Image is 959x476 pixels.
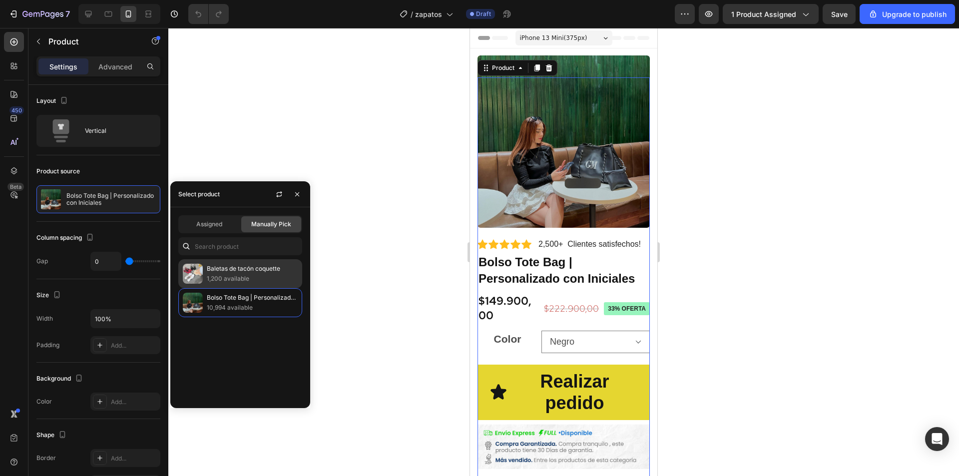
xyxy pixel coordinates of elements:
button: Upgrade to publish [860,4,955,24]
div: Column spacing [36,231,96,245]
img: product feature img [41,189,61,209]
div: Width [36,314,53,323]
img: collections [183,264,203,284]
div: Background [36,372,85,386]
input: Auto [91,252,121,270]
p: Product [48,35,133,47]
span: Manually Pick [251,220,291,229]
p: Baletas de tacón coquette [207,264,298,274]
div: Layout [36,94,70,108]
span: zapatos [415,9,442,19]
div: Vertical [85,119,146,142]
p: Bolso Tote Bag | Personalizado con Iniciales [66,192,156,206]
img: collections [183,293,203,313]
div: Shape [36,429,68,442]
div: Product source [36,167,80,176]
div: Select product [178,190,220,199]
p: Settings [49,61,77,72]
span: Draft [476,9,491,18]
div: Upgrade to publish [868,9,947,19]
div: Border [36,454,56,463]
div: Undo/Redo [188,4,229,24]
input: Auto [91,310,160,328]
iframe: Design area [470,28,657,476]
button: 7 [4,4,74,24]
span: 1 product assigned [731,9,796,19]
p: 10,994 available [207,303,298,313]
button: 1 product assigned [723,4,819,24]
div: Padding [36,341,59,350]
div: Size [36,289,63,302]
span: / [411,9,413,19]
span: Assigned [196,220,222,229]
p: Bolso Tote Bag | Personalizado con Iniciales [207,293,298,303]
div: Add... [111,454,158,463]
div: Color [36,397,52,406]
p: 7 [65,8,70,20]
div: Add... [111,341,158,350]
div: Gap [36,257,48,266]
p: Advanced [98,61,132,72]
input: Search in Settings & Advanced [178,237,302,255]
button: Save [823,4,856,24]
div: 450 [9,106,24,114]
div: Beta [7,183,24,191]
div: Add... [111,398,158,407]
span: Save [831,10,848,18]
div: Open Intercom Messenger [925,427,949,451]
p: 1,200 available [207,274,298,284]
